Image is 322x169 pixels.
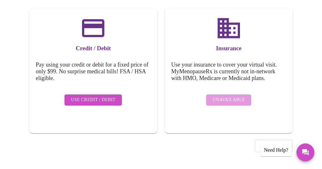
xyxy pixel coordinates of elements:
h3: Credit / Debit [36,45,151,52]
span: Previous [262,142,286,150]
button: Use Credit / Debit [64,94,122,106]
h5: Use your insurance to cover your virtual visit. MyMenopauseRx is currently not in-network with HM... [171,61,287,82]
button: Messages [296,143,314,161]
div: Need Help? [261,144,291,156]
h5: Pay using your credit or debit for a fixed price of only $99. No surprise medical bills! FSA / HS... [36,61,151,82]
h3: Insurance [171,45,287,52]
span: Use Credit / Debit [71,96,116,104]
button: Previous [255,140,293,152]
